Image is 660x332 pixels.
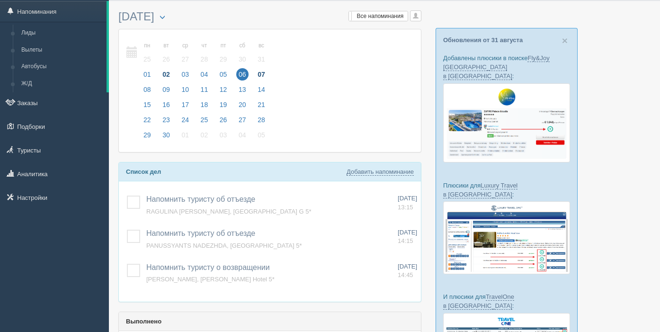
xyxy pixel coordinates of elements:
span: 20 [236,99,249,111]
a: пн 25 [138,36,156,69]
span: 08 [141,83,153,96]
span: Все напоминания [357,13,404,19]
a: 10 [176,84,194,99]
span: 17 [179,99,191,111]
a: 20 [233,99,251,115]
span: 30 [236,53,249,65]
a: пт 29 [214,36,232,69]
a: [DATE] 13:15 [398,194,417,212]
span: 29 [141,129,153,141]
button: Close [562,36,568,45]
span: 02 [198,129,211,141]
a: 04 [196,69,214,84]
span: 28 [198,53,211,65]
a: 11 [196,84,214,99]
a: 19 [214,99,232,115]
span: 09 [160,83,172,96]
span: 12 [217,83,230,96]
a: 17 [176,99,194,115]
a: 05 [252,130,268,145]
span: 10 [179,83,191,96]
span: 26 [160,53,172,65]
a: Fly&Joy [GEOGRAPHIC_DATA] в [GEOGRAPHIC_DATA] [443,54,550,80]
a: Напомнить туристу об отъезде [146,229,255,237]
a: 02 [157,69,175,84]
span: 16 [160,99,172,111]
small: сб [236,42,249,50]
a: 28 [252,115,268,130]
span: PANUSSYANTS NADEZHDA, [GEOGRAPHIC_DATA] 5* [146,242,302,249]
small: пн [141,42,153,50]
span: 13:15 [398,204,413,211]
a: 05 [214,69,232,84]
small: вт [160,42,172,50]
h3: [DATE] [118,10,421,24]
span: 26 [217,114,230,126]
span: 02 [160,68,172,81]
span: Напомнить туристу о возвращении [146,263,270,271]
span: 25 [198,114,211,126]
p: И плюсики для : [443,292,570,310]
a: сб 30 [233,36,251,69]
span: 30 [160,129,172,141]
small: чт [198,42,211,50]
a: Ж/Д [17,75,107,92]
a: 18 [196,99,214,115]
a: 08 [138,84,156,99]
a: Luxury Travel в [GEOGRAPHIC_DATA] [443,182,517,198]
span: 31 [255,53,268,65]
span: 27 [179,53,191,65]
a: [PERSON_NAME], [PERSON_NAME] Hotel 5* [146,276,275,283]
small: вс [255,42,268,50]
span: [DATE] [398,263,417,270]
a: [DATE] 14:15 [398,228,417,246]
a: 26 [214,115,232,130]
span: 07 [255,68,268,81]
a: 09 [157,84,175,99]
a: чт 28 [196,36,214,69]
img: fly-joy-de-proposal-crm-for-travel-agency.png [443,83,570,163]
a: Автобусы [17,58,107,75]
span: 21 [255,99,268,111]
span: 03 [179,68,191,81]
span: 01 [179,129,191,141]
span: 18 [198,99,211,111]
span: 03 [217,129,230,141]
a: вт 26 [157,36,175,69]
a: Вылеты [17,42,107,59]
a: вс 31 [252,36,268,69]
a: 12 [214,84,232,99]
a: 03 [214,130,232,145]
span: 24 [179,114,191,126]
a: ср 27 [176,36,194,69]
span: 05 [255,129,268,141]
small: ср [179,42,191,50]
span: 28 [255,114,268,126]
a: Обновления от 31 августа [443,36,523,44]
span: 04 [236,129,249,141]
a: 30 [157,130,175,145]
a: 24 [176,115,194,130]
span: 19 [217,99,230,111]
a: 27 [233,115,251,130]
a: 01 [176,130,194,145]
span: 25 [141,53,153,65]
p: Плюсики для : [443,181,570,199]
img: luxury-travel-%D0%BF%D0%BE%D0%B4%D0%B1%D0%BE%D1%80%D0%BA%D0%B0-%D1%81%D1%80%D0%BC-%D0%B4%D0%BB%D1... [443,201,570,274]
span: [DATE] [398,229,417,236]
span: × [562,35,568,46]
span: 15 [141,99,153,111]
span: 11 [198,83,211,96]
a: 16 [157,99,175,115]
b: Выполнено [126,318,161,325]
span: 27 [236,114,249,126]
span: 14 [255,83,268,96]
a: 04 [233,130,251,145]
span: Напомнить туристу об отъезде [146,195,255,203]
a: 02 [196,130,214,145]
span: 29 [217,53,230,65]
a: RAGULINA [PERSON_NAME], [GEOGRAPHIC_DATA] G 5* [146,208,311,215]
